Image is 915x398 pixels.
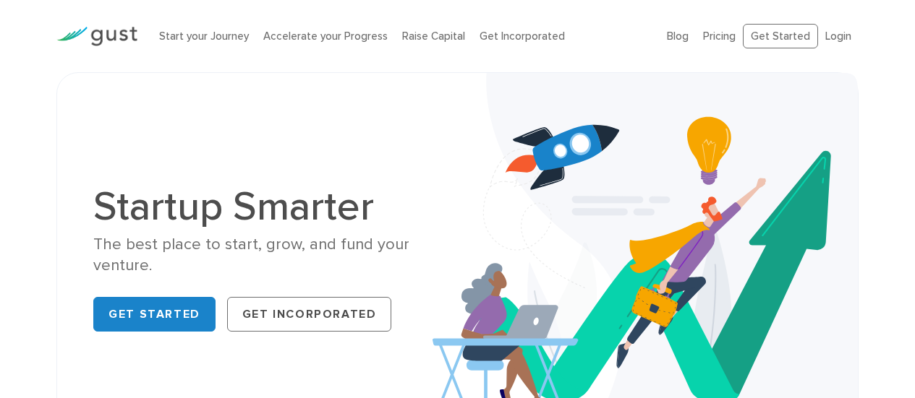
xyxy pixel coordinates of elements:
a: Raise Capital [402,30,465,43]
a: Get Started [743,24,818,49]
a: Start your Journey [159,30,249,43]
h1: Startup Smarter [93,186,446,227]
img: Gust Logo [56,27,137,46]
a: Get Started [93,297,216,332]
a: Accelerate your Progress [263,30,388,43]
a: Blog [667,30,689,43]
a: Get Incorporated [227,297,392,332]
div: The best place to start, grow, and fund your venture. [93,234,446,277]
a: Get Incorporated [480,30,565,43]
a: Pricing [703,30,736,43]
a: Login [825,30,851,43]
